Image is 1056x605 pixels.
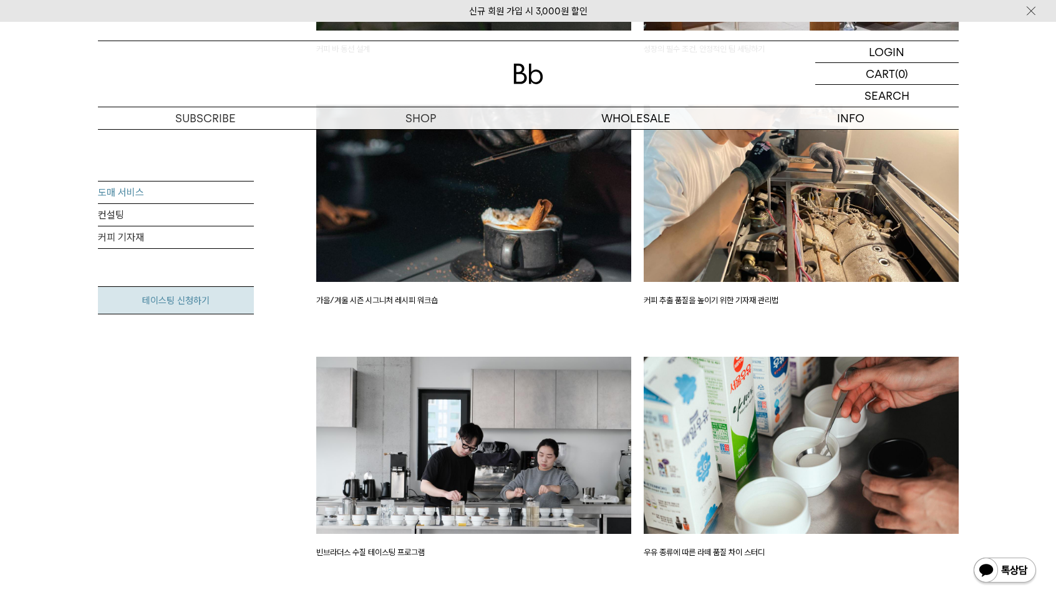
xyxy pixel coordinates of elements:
img: 우유 종류에 따른 라떼 품질 차이 스터디 이미지 [644,357,959,534]
p: 커피 추출 품질을 높이기 위한 기자재 관리법 [644,294,959,307]
img: 커피 추출 품질을 높이기 위한 기자재 관리법 이미지 [644,105,959,282]
p: SEARCH [865,85,909,107]
a: SUBSCRIBE [98,107,313,129]
p: WHOLESALE [528,107,744,129]
a: 테이스팅 신청하기 [98,286,254,314]
img: 카카오톡 채널 1:1 채팅 버튼 [972,556,1037,586]
a: 신규 회원 가입 시 3,000원 할인 [469,6,588,17]
p: 우유 종류에 따른 라떼 품질 차이 스터디 [644,546,959,559]
a: SHOP [313,107,528,129]
img: 가을/겨울 시즌 시그니처 레시피 워크숍 이미지 [316,105,631,282]
a: 컨설팅 [98,204,254,226]
a: 커피 기자재 [98,226,254,249]
img: 빈브라더스 수질 테이스팅 프로그램 이미지 [316,357,631,534]
p: 가을/겨울 시즌 시그니처 레시피 워크숍 [316,294,631,307]
p: LOGIN [869,41,904,62]
img: 로고 [513,64,543,84]
p: (0) [895,63,908,84]
p: INFO [744,107,959,129]
a: 도매 서비스 [98,181,254,204]
p: 빈브라더스 수질 테이스팅 프로그램 [316,546,631,559]
p: CART [866,63,895,84]
a: CART (0) [815,63,959,85]
a: LOGIN [815,41,959,63]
